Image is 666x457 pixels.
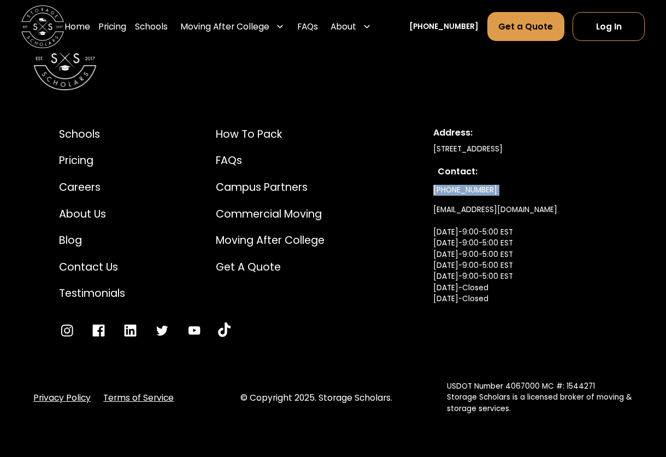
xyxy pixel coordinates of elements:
[98,11,126,41] a: Pricing
[331,20,356,33] div: About
[186,323,202,338] a: Go to YouTube
[59,179,125,195] a: Careers
[59,259,125,275] a: Contact Us
[59,323,75,338] a: Go to Instagram
[433,126,607,139] div: Address:
[326,11,375,41] div: About
[21,5,64,48] a: home
[59,206,125,222] a: About Us
[59,153,125,168] a: Pricing
[135,11,168,41] a: Schools
[433,180,497,200] a: [PHONE_NUMBER]
[216,179,325,195] a: Campus Partners
[409,21,479,32] a: [PHONE_NUMBER]
[218,323,231,338] a: Go to YouTube
[216,259,325,275] a: Get a Quote
[176,11,289,41] div: Moving After College
[59,126,125,142] a: Schools
[91,323,107,338] a: Go to Facebook
[103,391,174,404] a: Terms of Service
[33,26,97,90] img: Storage Scholars Logomark.
[297,11,318,41] a: FAQs
[438,165,603,178] div: Contact:
[216,206,325,222] a: Commercial Moving
[33,391,91,404] a: Privacy Policy
[64,11,90,41] a: Home
[59,232,125,248] a: Blog
[240,391,426,404] div: © Copyright 2025. Storage Scholars.
[216,126,325,142] a: How to Pack
[59,285,125,301] a: Testimonials
[154,323,170,338] a: Go to Twitter
[447,381,633,414] div: USDOT Number 4067000 MC #: 1544271 Storage Scholars is a licensed broker of moving & storage serv...
[216,153,325,168] a: FAQs
[573,12,645,41] a: Log In
[21,5,64,48] img: Storage Scholars main logo
[487,12,564,41] a: Get a Quote
[122,323,138,338] a: Go to LinkedIn
[433,200,557,331] a: [EMAIL_ADDRESS][DOMAIN_NAME][DATE]-9:00-5:00 EST[DATE]-9:00-5:00 EST[DATE]-9:00-5:00 EST[DATE]-9:...
[180,20,269,33] div: Moving After College
[216,232,325,248] a: Moving After College
[433,144,607,155] div: [STREET_ADDRESS]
